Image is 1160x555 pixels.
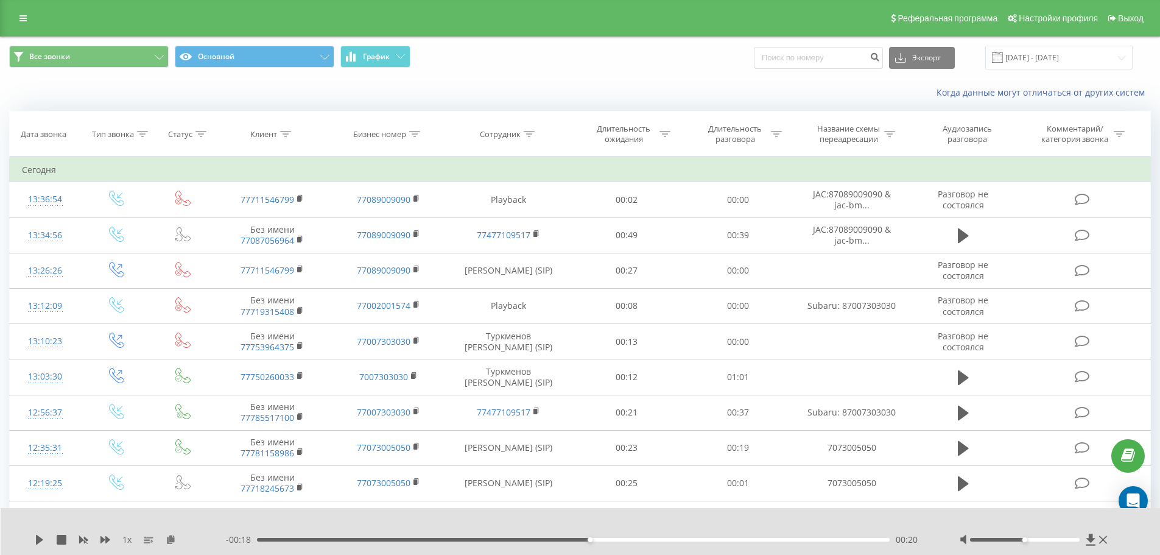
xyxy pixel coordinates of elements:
div: 12:09:36 [22,507,69,531]
td: Туркменов [PERSON_NAME] (SIP) [446,359,571,395]
div: Длительность ожидания [591,124,656,144]
td: 00:08 [571,288,683,323]
td: 00:25 [571,465,683,501]
a: 77007303030 [357,406,410,418]
td: 01:01 [683,359,794,395]
a: 77781158986 [241,447,294,459]
input: Поиск по номеру [754,47,883,69]
td: 00:15 [571,501,683,537]
div: Дата звонка [21,129,66,140]
td: Playback [446,182,571,217]
div: Сотрудник [480,129,521,140]
td: Без имени [214,395,330,430]
td: Туркменов [PERSON_NAME] (SIP) [446,501,571,537]
td: Без имени [214,430,330,465]
td: 00:01 [683,465,794,501]
div: 12:19:25 [22,472,69,495]
span: Разговор не состоялся [938,188,988,211]
span: Реферальная программа [898,13,997,23]
td: 00:27 [571,253,683,288]
button: Все звонки [9,46,169,68]
td: 00:00 [683,182,794,217]
td: 01:57 [683,501,794,537]
a: 77719315408 [241,306,294,317]
div: Статус [168,129,192,140]
span: График [363,52,390,61]
a: 77750260033 [241,371,294,383]
td: 00:02 [571,182,683,217]
a: 77073005050 [357,477,410,489]
td: 00:49 [571,217,683,253]
div: Accessibility label [1022,537,1027,542]
td: 00:13 [571,324,683,359]
td: Subaru: 87007303030 [793,395,909,430]
td: [PERSON_NAME] (SIP) [446,465,571,501]
td: 00:12 [571,359,683,395]
td: Сегодня [10,158,1151,182]
span: Разговор не состоялся [938,330,988,353]
div: 12:56:37 [22,401,69,425]
div: 13:10:23 [22,330,69,353]
a: 77718245673 [241,483,294,494]
div: 13:03:30 [22,365,69,389]
td: 00:00 [683,253,794,288]
td: Без имени [214,324,330,359]
td: 7073005050 [793,430,909,465]
span: Разговор не состоялся [938,259,988,281]
span: 1 x [122,534,132,546]
div: Тип звонка [92,129,134,140]
td: Playback [446,288,571,323]
div: 13:36:54 [22,188,69,211]
td: 00:00 [683,288,794,323]
a: 77711546799 [241,194,294,205]
a: 77477109517 [477,406,530,418]
div: Клиент [250,129,277,140]
button: Экспорт [889,47,955,69]
td: [PERSON_NAME] (SIP) [446,430,571,465]
td: Туркменов [PERSON_NAME] (SIP) [446,324,571,359]
a: Когда данные могут отличаться от других систем [937,87,1151,98]
td: Без имени [214,217,330,253]
div: 13:12:09 [22,294,69,318]
td: 00:21 [571,395,683,430]
a: 77753964375 [241,341,294,353]
span: Все звонки [29,52,70,62]
td: 00:00 [683,324,794,359]
span: 00:20 [896,534,918,546]
div: 12:35:31 [22,436,69,460]
a: 77073005050 [357,442,410,453]
span: Выход [1118,13,1144,23]
a: 77089009090 [357,194,410,205]
div: Accessibility label [588,537,592,542]
a: 77007303030 [357,336,410,347]
a: 77711546799 [241,264,294,276]
div: Open Intercom Messenger [1119,486,1148,515]
a: 77089009090 [357,229,410,241]
span: - 00:18 [226,534,257,546]
a: 77785517100 [241,412,294,423]
span: Настройки профиля [1019,13,1098,23]
td: 00:39 [683,217,794,253]
div: Длительность разговора [703,124,768,144]
td: 7073005050 [793,465,909,501]
div: 13:26:26 [22,259,69,283]
td: 00:23 [571,430,683,465]
div: 13:34:56 [22,224,69,247]
span: JAC:87089009090 & jac-bm... [813,188,891,211]
a: 7007303030 [359,371,408,383]
div: Аудиозапись разговора [927,124,1007,144]
span: Разговор не состоялся [938,294,988,317]
div: Комментарий/категория звонка [1039,124,1111,144]
a: 77089009090 [357,264,410,276]
span: JAC:87089009090 & jac-bm... [813,224,891,246]
td: 00:37 [683,395,794,430]
td: 00:19 [683,430,794,465]
td: Без имени [214,288,330,323]
div: Бизнес номер [353,129,406,140]
td: Subaru: 87007303030 [793,288,909,323]
a: 77087056964 [241,235,294,246]
button: График [340,46,410,68]
div: Название схемы переадресации [816,124,881,144]
td: Без имени [214,465,330,501]
a: 77477109517 [477,229,530,241]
